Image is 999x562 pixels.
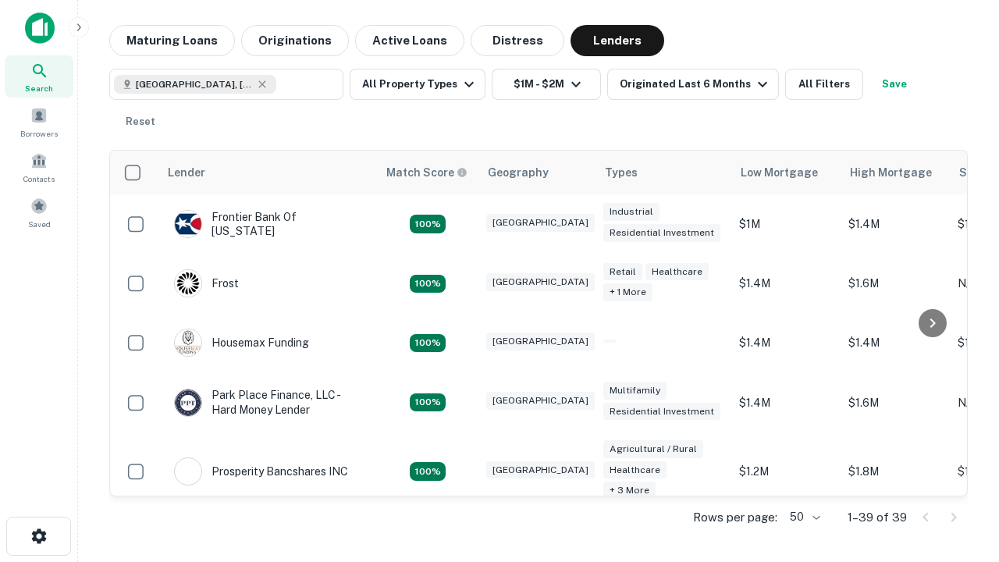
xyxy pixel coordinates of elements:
button: Active Loans [355,25,464,56]
td: $1.6M [841,254,950,313]
button: All Filters [785,69,863,100]
div: Agricultural / Rural [603,440,703,458]
div: [GEOGRAPHIC_DATA] [486,333,595,350]
div: + 3 more [603,482,656,500]
img: picture [175,270,201,297]
p: 1–39 of 39 [848,508,907,527]
img: picture [175,389,201,416]
div: + 1 more [603,283,652,301]
th: Low Mortgage [731,151,841,194]
button: Distress [471,25,564,56]
div: Matching Properties: 4, hasApolloMatch: undefined [410,275,446,293]
td: $1.4M [731,254,841,313]
div: Multifamily [603,382,667,400]
img: capitalize-icon.png [25,12,55,44]
img: picture [175,458,201,485]
td: $1.6M [841,372,950,432]
td: $1.4M [841,194,950,254]
div: Residential Investment [603,224,720,242]
button: Reset [116,106,165,137]
button: Lenders [571,25,664,56]
a: Borrowers [5,101,73,143]
button: Originations [241,25,349,56]
div: [GEOGRAPHIC_DATA] [486,392,595,410]
div: Healthcare [603,461,667,479]
button: All Property Types [350,69,485,100]
div: Matching Properties: 4, hasApolloMatch: undefined [410,215,446,233]
div: Park Place Finance, LLC - Hard Money Lender [174,388,361,416]
td: $1.4M [731,372,841,432]
div: [GEOGRAPHIC_DATA] [486,214,595,232]
div: Geography [488,163,549,182]
div: Originated Last 6 Months [620,75,772,94]
div: Matching Properties: 7, hasApolloMatch: undefined [410,462,446,481]
div: Frontier Bank Of [US_STATE] [174,210,361,238]
th: High Mortgage [841,151,950,194]
span: Saved [28,218,51,230]
button: Save your search to get updates of matches that match your search criteria. [869,69,919,100]
div: Capitalize uses an advanced AI algorithm to match your search with the best lender. The match sco... [386,164,468,181]
th: Types [595,151,731,194]
button: Maturing Loans [109,25,235,56]
div: [GEOGRAPHIC_DATA] [486,461,595,479]
div: Healthcare [645,263,709,281]
img: picture [175,211,201,237]
div: High Mortgage [850,163,932,182]
span: Contacts [23,173,55,185]
a: Contacts [5,146,73,188]
div: [GEOGRAPHIC_DATA] [486,273,595,291]
div: Matching Properties: 4, hasApolloMatch: undefined [410,334,446,353]
td: $1.2M [731,432,841,511]
h6: Match Score [386,164,464,181]
div: 50 [784,506,823,528]
td: $1.4M [841,313,950,372]
td: $1.4M [731,313,841,372]
a: Search [5,55,73,98]
button: Originated Last 6 Months [607,69,779,100]
iframe: Chat Widget [921,387,999,462]
div: Types [605,163,638,182]
button: $1M - $2M [492,69,601,100]
div: Retail [603,263,642,281]
td: $1M [731,194,841,254]
div: Lender [168,163,205,182]
div: Frost [174,269,239,297]
img: picture [175,329,201,356]
span: [GEOGRAPHIC_DATA], [GEOGRAPHIC_DATA], [GEOGRAPHIC_DATA] [136,77,253,91]
th: Lender [158,151,377,194]
span: Borrowers [20,127,58,140]
a: Saved [5,191,73,233]
th: Capitalize uses an advanced AI algorithm to match your search with the best lender. The match sco... [377,151,478,194]
td: $1.8M [841,432,950,511]
th: Geography [478,151,595,194]
span: Search [25,82,53,94]
p: Rows per page: [693,508,777,527]
div: Housemax Funding [174,329,309,357]
div: Low Mortgage [741,163,818,182]
div: Residential Investment [603,403,720,421]
div: Matching Properties: 4, hasApolloMatch: undefined [410,393,446,412]
div: Prosperity Bancshares INC [174,457,348,486]
div: Industrial [603,203,659,221]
